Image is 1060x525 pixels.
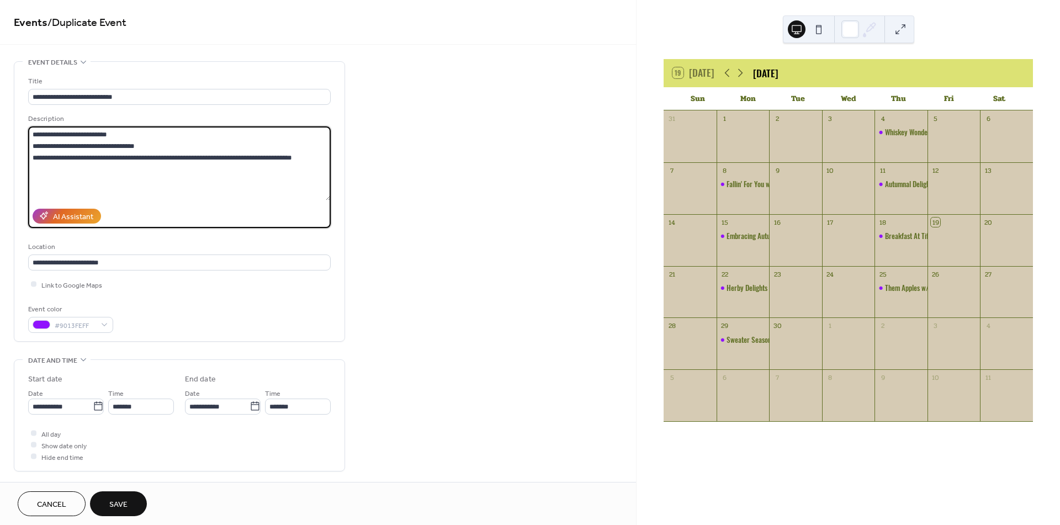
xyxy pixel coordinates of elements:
[773,321,782,331] div: 30
[878,321,888,331] div: 2
[753,66,778,80] div: [DATE]
[33,209,101,224] button: AI Assistant
[28,355,77,367] span: Date and time
[55,320,96,331] span: #9013FEFF
[47,12,126,34] span: / Duplicate Event
[875,179,928,189] div: Autumnal Delights w/ Chef Camrynn
[28,241,328,253] div: Location
[717,283,770,293] div: Herby Delights w/Chef Marissa
[667,269,677,279] div: 21
[37,499,66,511] span: Cancel
[974,87,1024,110] div: Sat
[18,491,86,516] button: Cancel
[28,57,77,68] span: Event details
[885,179,1005,189] div: Autumnal Delights w/ Chef [PERSON_NAME]
[878,269,888,279] div: 25
[878,166,888,175] div: 11
[773,114,782,123] div: 2
[773,269,782,279] div: 23
[28,388,43,399] span: Date
[875,231,928,241] div: Breakfast At Tiffany’s w/ Chef Camrynn
[825,166,835,175] div: 10
[773,373,782,383] div: 7
[720,114,729,123] div: 1
[667,114,677,123] div: 31
[727,231,849,241] div: Embracing Autumn w/ Chef [PERSON_NAME]
[717,179,770,189] div: Fallin' For You w/ Chef Marissa
[108,388,124,399] span: Time
[90,491,147,516] button: Save
[825,373,835,383] div: 8
[931,321,940,331] div: 3
[723,87,773,110] div: Mon
[185,374,216,385] div: End date
[28,304,111,315] div: Event color
[984,166,993,175] div: 13
[265,388,280,399] span: Time
[727,335,862,344] div: Sweater Season Supper w/Chef [PERSON_NAME]
[984,373,993,383] div: 11
[825,269,835,279] div: 24
[931,166,940,175] div: 12
[773,166,782,175] div: 9
[667,218,677,227] div: 14
[41,279,102,291] span: Link to Google Maps
[667,166,677,175] div: 7
[41,452,83,463] span: Hide end time
[885,231,1016,241] div: Breakfast At Tiffany’s w/ Chef [PERSON_NAME]
[924,87,974,110] div: Fri
[931,269,940,279] div: 26
[727,179,835,189] div: Fallin' For You w/ Chef [PERSON_NAME]
[720,166,729,175] div: 8
[825,218,835,227] div: 17
[931,373,940,383] div: 10
[667,373,677,383] div: 5
[28,374,62,385] div: Start date
[875,127,928,137] div: Whiskey Wonderland w/ Chef Camrynn
[984,218,993,227] div: 20
[727,283,836,293] div: Herby Delights w/Chef [PERSON_NAME]
[720,218,729,227] div: 15
[885,283,990,293] div: Them Apples w/ Chef [PERSON_NAME]
[885,127,1013,137] div: Whiskey Wonderland w/ Chef [PERSON_NAME]
[825,114,835,123] div: 3
[773,218,782,227] div: 16
[825,321,835,331] div: 1
[53,211,93,222] div: AI Assistant
[14,12,47,34] a: Events
[28,76,328,87] div: Title
[672,87,723,110] div: Sun
[984,114,993,123] div: 6
[109,499,128,511] span: Save
[931,114,940,123] div: 5
[773,87,823,110] div: Tue
[878,373,888,383] div: 9
[984,321,993,331] div: 4
[873,87,924,110] div: Thu
[28,113,328,125] div: Description
[185,388,200,399] span: Date
[667,321,677,331] div: 28
[41,428,61,440] span: All day
[931,218,940,227] div: 19
[41,440,87,452] span: Show date only
[878,218,888,227] div: 18
[720,269,729,279] div: 22
[717,231,770,241] div: Embracing Autumn w/ Chef Marissa
[984,269,993,279] div: 27
[823,87,873,110] div: Wed
[717,335,770,344] div: Sweater Season Supper w/Chef Marissa
[878,114,888,123] div: 4
[875,283,928,293] div: Them Apples w/ Chef Camrynn
[720,321,729,331] div: 29
[720,373,729,383] div: 6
